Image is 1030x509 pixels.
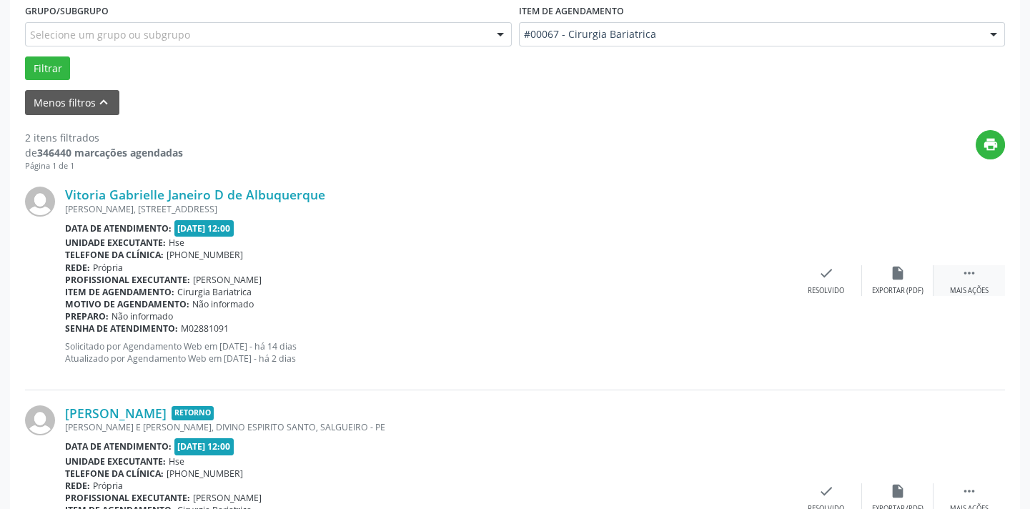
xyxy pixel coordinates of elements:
[93,262,123,274] span: Própria
[65,187,325,202] a: Vitoria Gabrielle Janeiro D de Albuquerque
[872,286,923,296] div: Exportar (PDF)
[174,220,234,237] span: [DATE] 12:00
[37,146,183,159] strong: 346440 marcações agendadas
[818,483,834,499] i: check
[25,145,183,160] div: de
[950,286,989,296] div: Mais ações
[65,480,90,492] b: Rede:
[65,322,178,335] b: Senha de atendimento:
[65,440,172,453] b: Data de atendimento:
[25,56,70,81] button: Filtrar
[174,438,234,455] span: [DATE] 12:00
[65,455,166,468] b: Unidade executante:
[172,406,214,421] span: Retorno
[30,27,190,42] span: Selecione um grupo ou subgrupo
[181,322,229,335] span: M02881091
[961,265,977,281] i: 
[169,455,184,468] span: Hse
[167,249,243,261] span: [PHONE_NUMBER]
[983,137,999,152] i: print
[976,130,1005,159] button: print
[65,286,174,298] b: Item de agendamento:
[25,90,119,115] button: Menos filtroskeyboard_arrow_up
[524,27,976,41] span: #00067 - Cirurgia Bariatrica
[890,483,906,499] i: insert_drive_file
[192,298,254,310] span: Não informado
[25,160,183,172] div: Página 1 de 1
[93,480,123,492] span: Própria
[65,262,90,274] b: Rede:
[65,310,109,322] b: Preparo:
[65,405,167,421] a: [PERSON_NAME]
[65,274,190,286] b: Profissional executante:
[193,274,262,286] span: [PERSON_NAME]
[65,298,189,310] b: Motivo de agendamento:
[112,310,173,322] span: Não informado
[193,492,262,504] span: [PERSON_NAME]
[65,249,164,261] b: Telefone da clínica:
[65,222,172,234] b: Data de atendimento:
[65,203,791,215] div: [PERSON_NAME], [STREET_ADDRESS]
[96,94,112,110] i: keyboard_arrow_up
[177,286,252,298] span: Cirurgia Bariatrica
[65,340,791,365] p: Solicitado por Agendamento Web em [DATE] - há 14 dias Atualizado por Agendamento Web em [DATE] - ...
[167,468,243,480] span: [PHONE_NUMBER]
[808,286,844,296] div: Resolvido
[65,237,166,249] b: Unidade executante:
[961,483,977,499] i: 
[65,492,190,504] b: Profissional executante:
[890,265,906,281] i: insert_drive_file
[818,265,834,281] i: check
[65,468,164,480] b: Telefone da clínica:
[169,237,184,249] span: Hse
[25,405,55,435] img: img
[65,421,791,433] div: [PERSON_NAME] E [PERSON_NAME], DIVINO ESPIRITO SANTO, SALGUEIRO - PE
[25,187,55,217] img: img
[25,130,183,145] div: 2 itens filtrados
